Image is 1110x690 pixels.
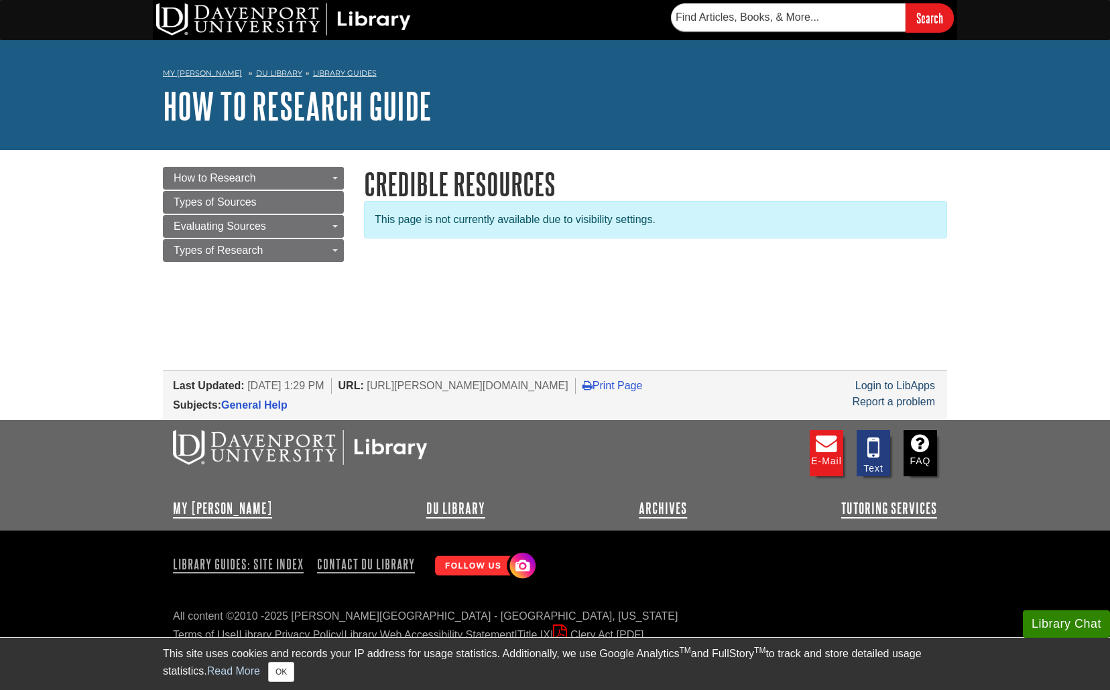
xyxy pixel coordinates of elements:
[639,500,687,516] a: Archives
[173,399,221,411] span: Subjects:
[163,191,344,214] a: Types of Sources
[163,646,947,682] div: This site uses cookies and records your IP address for usage statistics. Additionally, we use Goo...
[163,85,432,127] a: How to Research Guide
[345,629,515,640] a: Library Web Accessibility Statement
[841,500,937,516] a: Tutoring Services
[173,500,272,516] a: My [PERSON_NAME]
[163,64,947,86] nav: breadcrumb
[679,646,690,655] sup: TM
[857,430,890,476] a: Text
[367,380,568,391] span: [URL][PERSON_NAME][DOMAIN_NAME]
[810,430,843,476] a: E-mail
[312,553,420,575] a: Contact DU Library
[173,608,937,643] div: All content ©2010 - 2025 [PERSON_NAME][GEOGRAPHIC_DATA] - [GEOGRAPHIC_DATA], [US_STATE] | | | |
[338,380,364,391] span: URL:
[671,3,954,32] form: Searches DU Library's articles, books, and more
[313,68,377,78] a: Library Guides
[671,3,906,31] input: Find Articles, Books, & More...
[268,662,294,682] button: Close
[163,167,344,262] div: Guide Page Menu
[173,629,236,640] a: Terms of Use
[239,629,341,640] a: Library Privacy Policy
[221,399,288,411] a: General Help
[174,172,256,184] span: How to Research
[207,665,260,677] a: Read More
[906,3,954,32] input: Search
[855,380,935,391] a: Login to LibApps
[852,396,935,407] a: Report a problem
[582,380,593,391] i: Print Page
[256,68,302,78] a: DU Library
[1023,610,1110,638] button: Library Chat
[173,430,428,465] img: DU Libraries
[517,629,550,640] a: Title IX
[364,201,947,238] div: This page is not currently available due to visibility settings.
[173,380,245,391] span: Last Updated:
[173,553,309,575] a: Library Guides: Site Index
[174,196,257,208] span: Types of Sources
[163,167,344,190] a: How to Research
[174,220,266,232] span: Evaluating Sources
[426,500,485,516] a: DU Library
[174,245,263,256] span: Types of Research
[582,380,643,391] a: Print Page
[428,547,539,585] img: Follow Us! Instagram
[163,215,344,238] a: Evaluating Sources
[904,430,937,476] a: FAQ
[754,646,765,655] sup: TM
[364,167,947,201] h1: Credible Resources
[247,380,324,391] span: [DATE] 1:29 PM
[163,68,242,79] a: My [PERSON_NAME]
[156,3,411,36] img: DU Library
[163,239,344,262] a: Types of Research
[553,629,643,640] a: Clery Act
